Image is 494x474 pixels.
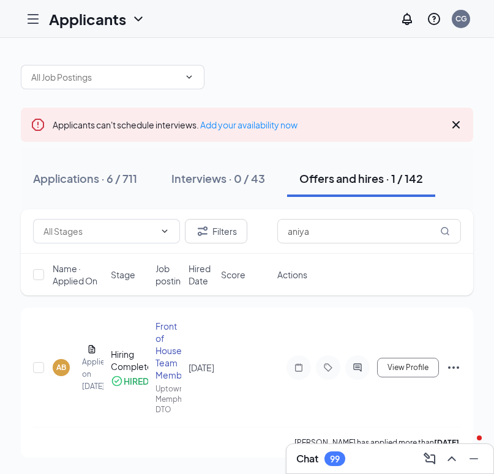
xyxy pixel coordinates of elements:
svg: Cross [449,117,463,132]
span: [DATE] [189,362,214,373]
input: All Job Postings [31,70,179,84]
div: Offers and hires · 1 / 142 [299,171,423,186]
svg: MagnifyingGlass [440,226,450,236]
div: AB [56,362,66,372]
span: Applicants can't schedule interviews. [53,119,298,130]
h1: Applicants [49,9,126,29]
svg: ChevronDown [160,226,170,236]
svg: CheckmarkCircle [111,375,123,387]
svg: Tag [321,363,335,372]
span: Stage [111,268,135,281]
button: ComposeMessage [420,449,440,468]
a: Add your availability now [200,119,298,130]
span: Job posting [155,262,186,287]
div: CG [455,13,467,24]
svg: ActiveChat [350,363,365,372]
div: Interviews · 0 / 43 [171,171,265,186]
svg: Error [31,117,45,132]
p: [PERSON_NAME] has applied more than . [294,437,461,448]
iframe: Intercom live chat [452,432,482,462]
span: Score [221,268,245,281]
button: View Profile [377,358,439,377]
span: View Profile [387,363,429,372]
span: Hired Date [189,262,214,287]
svg: Filter [195,224,210,239]
b: [DATE] [434,438,459,447]
svg: Hamburger [26,12,40,26]
div: 99 [330,454,340,464]
svg: ChevronDown [184,72,194,82]
div: Hiring Complete [111,348,149,372]
button: Filter Filters [185,219,247,243]
svg: ChevronDown [131,12,146,26]
div: Uptown Memphis DTO [155,383,181,415]
svg: Ellipses [446,360,461,375]
span: Actions [277,268,307,281]
svg: Notifications [400,12,414,26]
svg: ChevronUp [444,451,459,466]
span: Name · Applied On [53,262,103,287]
div: HIRED [124,375,149,387]
svg: Note [291,363,306,372]
input: Search in offers and hires [277,219,461,243]
button: ChevronUp [442,449,462,468]
div: Front of House Team Member [155,320,181,381]
svg: ComposeMessage [422,451,437,466]
div: Applications · 6 / 711 [33,171,137,186]
input: All Stages [43,224,155,238]
svg: Document [87,344,97,354]
h3: Chat [296,452,318,465]
svg: QuestionInfo [427,12,441,26]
